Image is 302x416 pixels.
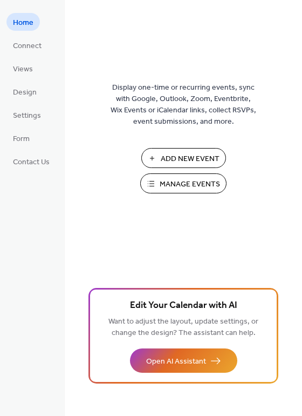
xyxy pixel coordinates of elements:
button: Add New Event [141,148,226,168]
span: Add New Event [161,153,219,165]
button: Open AI Assistant [130,348,237,373]
a: Contact Us [6,152,56,170]
a: Connect [6,36,48,54]
a: Form [6,129,36,147]
span: Display one-time or recurring events, sync with Google, Outlook, Zoom, Eventbrite, Wix Events or ... [111,82,256,128]
span: Form [13,133,30,145]
span: Settings [13,110,41,122]
a: Views [6,59,39,77]
a: Settings [6,106,47,124]
span: Open AI Assistant [146,356,206,367]
span: Home [13,17,33,29]
span: Views [13,64,33,75]
span: Edit Your Calendar with AI [130,298,237,313]
a: Design [6,83,43,100]
a: Home [6,13,40,31]
span: Manage Events [160,179,220,190]
span: Design [13,87,37,98]
button: Manage Events [140,173,226,193]
span: Want to adjust the layout, update settings, or change the design? The assistant can help. [108,314,258,340]
span: Connect [13,41,42,52]
span: Contact Us [13,157,50,168]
